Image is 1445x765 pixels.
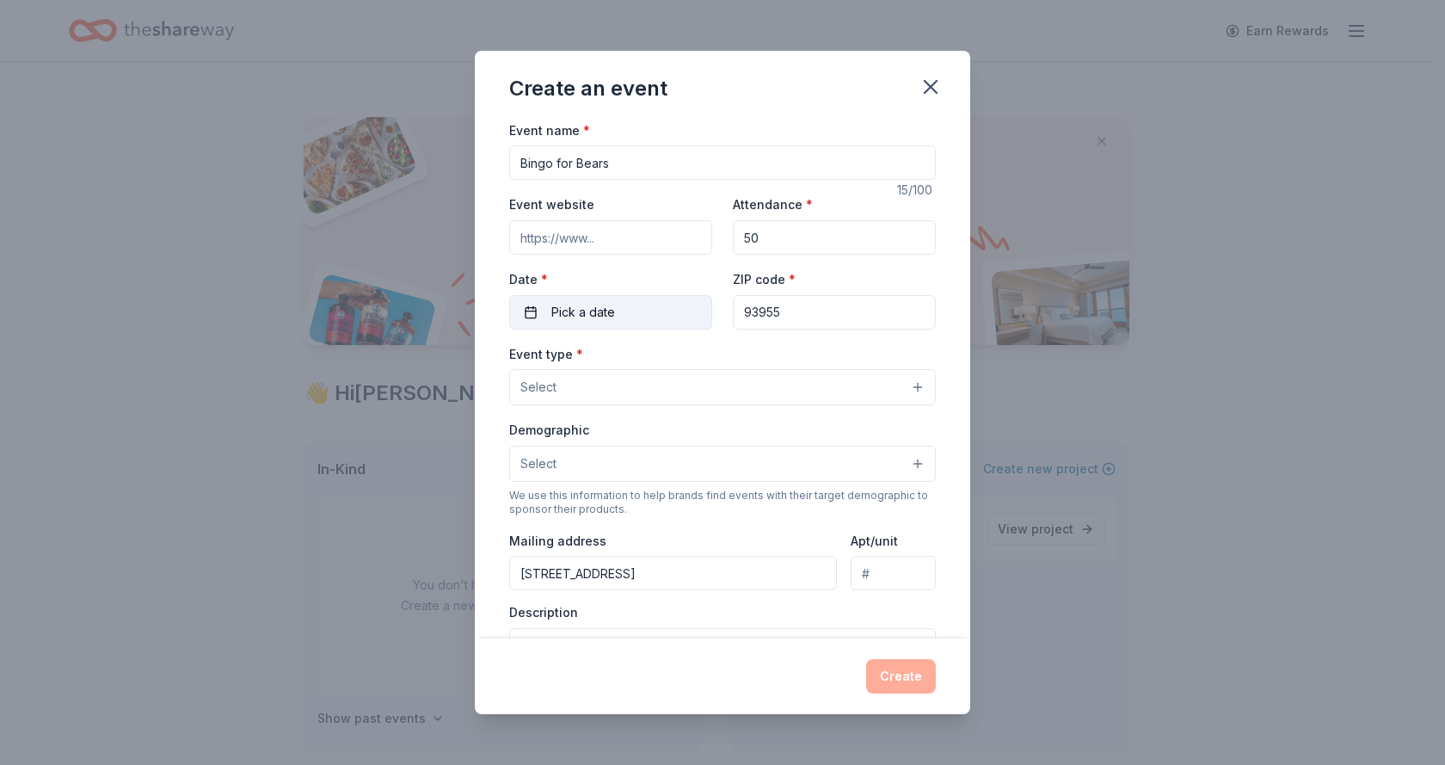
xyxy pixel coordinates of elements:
[509,295,712,330] button: Pick a date
[851,533,898,550] label: Apt/unit
[509,533,606,550] label: Mailing address
[509,122,590,139] label: Event name
[509,489,936,516] div: We use this information to help brands find events with their target demographic to sponsor their...
[509,604,578,621] label: Description
[733,271,796,288] label: ZIP code
[509,271,712,288] label: Date
[509,220,712,255] input: https://www...
[509,369,936,405] button: Select
[520,453,556,474] span: Select
[897,180,936,201] div: 15 /100
[851,556,936,590] input: #
[520,377,556,398] span: Select
[551,302,615,323] span: Pick a date
[509,422,589,439] label: Demographic
[509,346,583,363] label: Event type
[509,446,936,482] button: Select
[509,196,594,213] label: Event website
[509,556,837,590] input: Enter a US address
[509,75,667,102] div: Create an event
[733,295,936,330] input: 12345 (U.S. only)
[509,145,936,180] input: Spring Fundraiser
[733,196,813,213] label: Attendance
[733,220,936,255] input: 20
